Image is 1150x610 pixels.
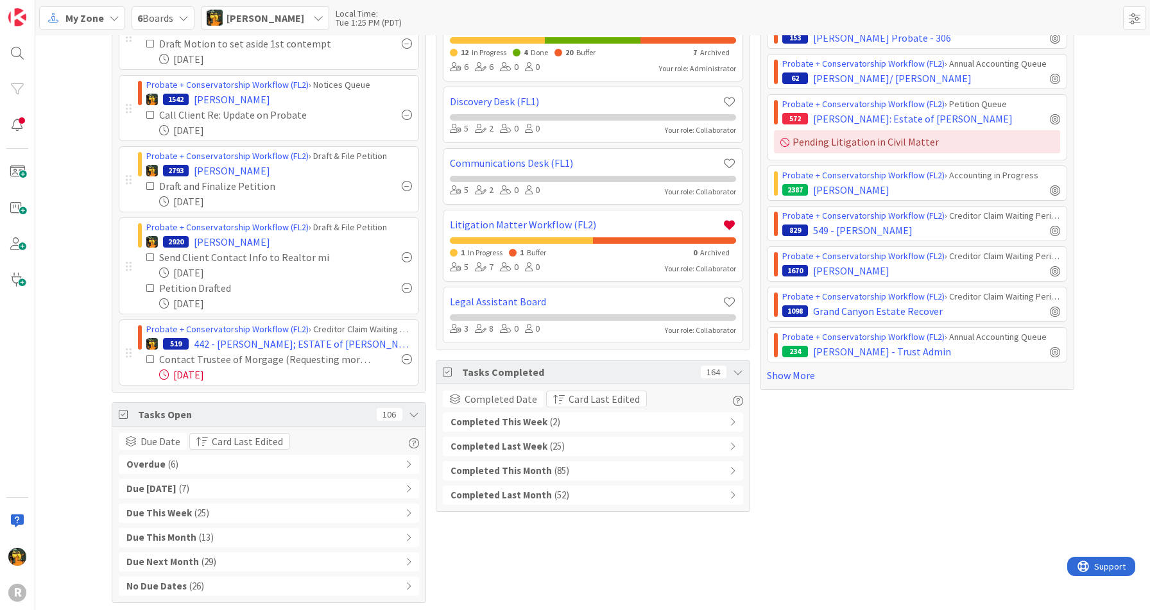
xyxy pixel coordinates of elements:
[146,149,412,163] div: › Draft & File Petition
[163,236,189,248] div: 2920
[468,248,502,257] span: In Progress
[813,263,889,278] span: [PERSON_NAME]
[137,10,173,26] span: Boards
[700,248,730,257] span: Archived
[159,265,412,280] div: [DATE]
[701,366,726,378] div: 164
[65,10,104,26] span: My Zone
[146,323,309,335] a: Probate + Conservatorship Workflow (FL2)
[146,323,412,336] div: › Creditor Claim Waiting Period
[207,10,223,26] img: MR
[782,169,1060,182] div: › Accounting in Progress
[659,63,736,74] div: Your role: Administrator
[782,250,1060,263] div: › Creditor Claim Waiting Period
[199,530,214,545] span: ( 13 )
[450,94,723,109] a: Discovery Desk (FL1)
[377,408,402,421] div: 106
[500,183,519,198] div: 0
[525,60,540,74] div: 0
[159,250,362,265] div: Send Client Contact Info to Realtor mi
[475,322,493,336] div: 8
[767,368,1067,383] a: Show More
[813,111,1013,126] span: [PERSON_NAME]: Estate of [PERSON_NAME]
[665,263,736,275] div: Your role: Collaborator
[782,250,945,262] a: Probate + Conservatorship Workflow (FL2)
[126,457,166,472] b: Overdue
[450,217,723,232] a: Litigation Matter Workflow (FL2)
[569,391,640,407] span: Card Last Edited
[782,305,808,317] div: 1098
[159,367,412,382] div: [DATE]
[782,32,808,44] div: 153
[126,482,176,496] b: Due [DATE]
[450,155,723,171] a: Communications Desk (FL1)
[194,92,270,107] span: [PERSON_NAME]
[554,464,569,479] span: ( 85 )
[531,47,548,57] span: Done
[336,18,402,27] div: Tue 1:25 PM (PDT)
[782,72,808,84] div: 62
[212,434,283,449] span: Card Last Edited
[189,579,204,594] span: ( 26 )
[159,178,335,194] div: Draft and Finalize Petition
[774,130,1060,153] div: Pending Litigation in Civil Matter
[782,169,945,181] a: Probate + Conservatorship Workflow (FL2)
[813,182,889,198] span: [PERSON_NAME]
[665,186,736,198] div: Your role: Collaborator
[461,248,465,257] span: 1
[194,506,209,521] span: ( 25 )
[141,434,180,449] span: Due Date
[461,47,468,57] span: 12
[168,457,178,472] span: ( 6 )
[693,248,697,257] span: 0
[565,47,573,57] span: 20
[146,236,158,248] img: MR
[450,122,468,136] div: 5
[525,260,540,275] div: 0
[500,322,519,336] div: 0
[550,415,560,430] span: ( 2 )
[159,194,412,209] div: [DATE]
[163,94,189,105] div: 1542
[475,183,493,198] div: 2
[27,2,58,17] span: Support
[336,9,402,18] div: Local Time:
[782,209,1060,223] div: › Creditor Claim Waiting Period
[524,47,528,57] span: 4
[520,248,524,257] span: 1
[576,47,596,57] span: Buffer
[665,325,736,336] div: Your role: Collaborator
[813,223,913,238] span: 549 - [PERSON_NAME]
[159,107,350,123] div: Call Client Re: Update on Probate
[146,150,309,162] a: Probate + Conservatorship Workflow (FL2)
[189,433,290,450] button: Card Last Edited
[782,57,1060,71] div: › Annual Accounting Queue
[159,51,412,67] div: [DATE]
[137,12,142,24] b: 6
[146,78,412,92] div: › Notices Queue
[202,555,216,570] span: ( 29 )
[146,79,309,90] a: Probate + Conservatorship Workflow (FL2)
[813,303,943,319] span: Grand Canyon Estate Recover
[138,407,370,422] span: Tasks Open
[163,165,189,176] div: 2793
[8,8,26,26] img: Visit kanbanzone.com
[475,122,493,136] div: 2
[782,225,808,236] div: 829
[450,322,468,336] div: 3
[451,439,547,454] b: Completed Last Week
[146,94,158,105] img: MR
[782,290,1060,303] div: › Creditor Claim Waiting Period
[8,584,26,602] div: R
[782,113,808,124] div: 572
[451,488,552,503] b: Completed Last Month
[462,364,694,380] span: Tasks Completed
[500,60,519,74] div: 0
[146,338,158,350] img: MR
[465,391,537,407] span: Completed Date
[450,183,468,198] div: 5
[472,47,506,57] span: In Progress
[700,47,730,57] span: Archived
[527,248,546,257] span: Buffer
[146,221,309,233] a: Probate + Conservatorship Workflow (FL2)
